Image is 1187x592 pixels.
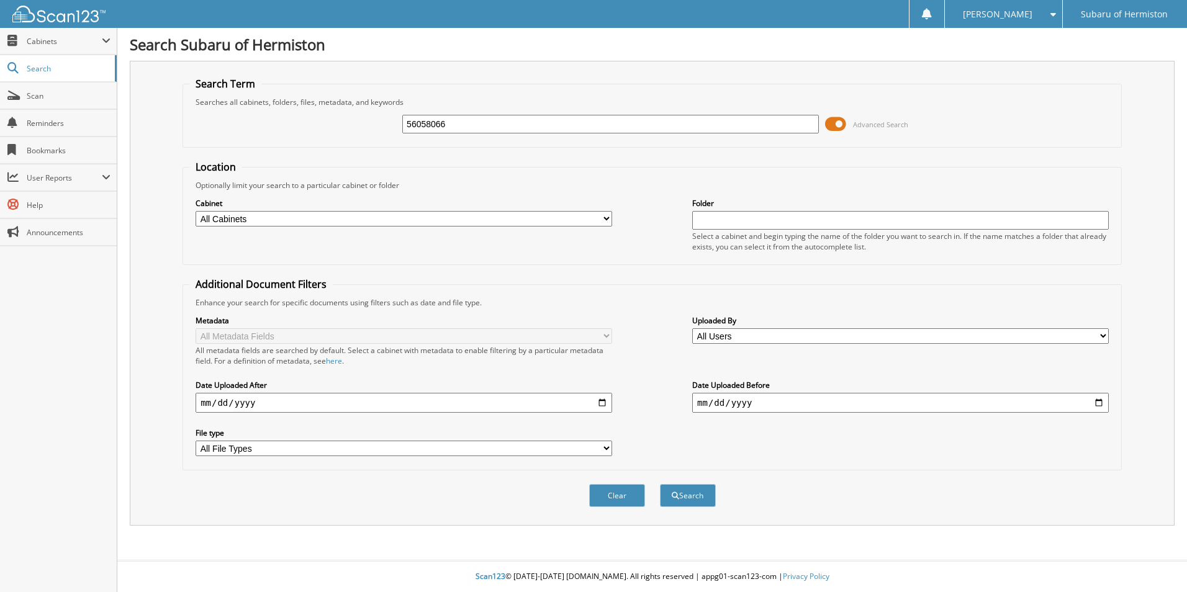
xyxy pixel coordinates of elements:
[12,6,106,22] img: scan123-logo-white.svg
[589,484,645,507] button: Clear
[326,356,342,366] a: here
[692,198,1109,209] label: Folder
[189,277,333,291] legend: Additional Document Filters
[189,297,1115,308] div: Enhance your search for specific documents using filters such as date and file type.
[963,11,1032,18] span: [PERSON_NAME]
[692,231,1109,252] div: Select a cabinet and begin typing the name of the folder you want to search in. If the name match...
[196,428,612,438] label: File type
[1125,532,1187,592] iframe: Chat Widget
[1081,11,1168,18] span: Subaru of Hermiston
[27,36,102,47] span: Cabinets
[27,173,102,183] span: User Reports
[27,63,109,74] span: Search
[27,145,111,156] span: Bookmarks
[853,120,908,129] span: Advanced Search
[189,180,1115,191] div: Optionally limit your search to a particular cabinet or folder
[27,91,111,101] span: Scan
[476,571,505,581] span: Scan123
[660,484,716,507] button: Search
[189,77,261,91] legend: Search Term
[692,393,1109,413] input: end
[27,118,111,128] span: Reminders
[196,345,612,366] div: All metadata fields are searched by default. Select a cabinet with metadata to enable filtering b...
[130,34,1175,55] h1: Search Subaru of Hermiston
[27,227,111,238] span: Announcements
[117,562,1187,592] div: © [DATE]-[DATE] [DOMAIN_NAME]. All rights reserved | appg01-scan123-com |
[783,571,829,581] a: Privacy Policy
[196,380,612,390] label: Date Uploaded After
[27,200,111,210] span: Help
[196,198,612,209] label: Cabinet
[189,97,1115,107] div: Searches all cabinets, folders, files, metadata, and keywords
[196,393,612,413] input: start
[189,160,242,174] legend: Location
[692,380,1109,390] label: Date Uploaded Before
[692,315,1109,326] label: Uploaded By
[196,315,612,326] label: Metadata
